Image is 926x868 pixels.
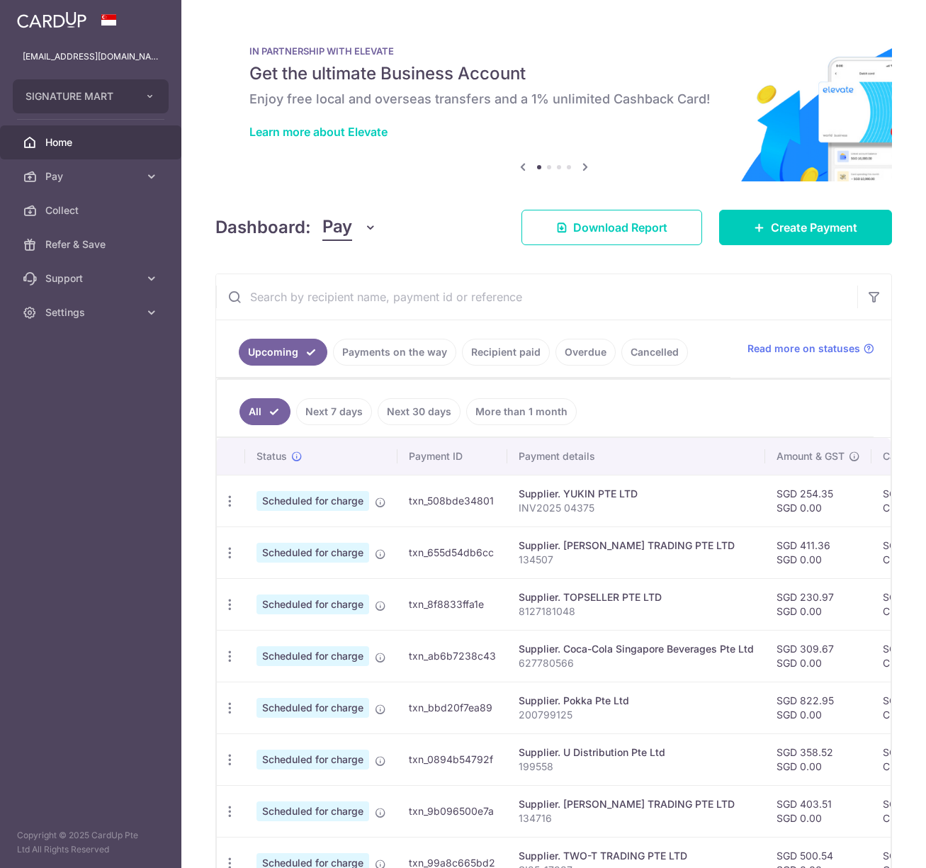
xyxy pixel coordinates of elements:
td: txn_508bde34801 [397,475,507,526]
p: 8127181048 [519,604,754,619]
th: Payment details [507,438,765,475]
td: SGD 309.67 SGD 0.00 [765,630,871,682]
p: 200799125 [519,708,754,722]
div: Supplier. [PERSON_NAME] TRADING PTE LTD [519,539,754,553]
span: Settings [45,305,139,320]
span: Scheduled for charge [256,698,369,718]
span: Scheduled for charge [256,491,369,511]
td: SGD 411.36 SGD 0.00 [765,526,871,578]
a: Overdue [555,339,616,366]
a: Learn more about Elevate [249,125,388,139]
a: Upcoming [239,339,327,366]
h4: Dashboard: [215,215,311,240]
td: SGD 254.35 SGD 0.00 [765,475,871,526]
span: Scheduled for charge [256,543,369,563]
td: txn_8f8833ffa1e [397,578,507,630]
span: Scheduled for charge [256,750,369,770]
div: Supplier. Pokka Pte Ltd [519,694,754,708]
div: Supplier. [PERSON_NAME] TRADING PTE LTD [519,797,754,811]
td: txn_0894b54792f [397,733,507,785]
p: 627780566 [519,656,754,670]
button: SIGNATURE MART [13,79,169,113]
a: All [239,398,290,425]
p: 134507 [519,553,754,567]
div: Supplier. TWO-T TRADING PTE LTD [519,849,754,863]
div: Supplier. TOPSELLER PTE LTD [519,590,754,604]
td: txn_ab6b7238c43 [397,630,507,682]
button: Pay [322,214,377,241]
a: Next 7 days [296,398,372,425]
img: CardUp [17,11,86,28]
div: Supplier. U Distribution Pte Ltd [519,745,754,760]
h5: Get the ultimate Business Account [249,62,858,85]
div: Supplier. YUKIN PTE LTD [519,487,754,501]
a: Create Payment [719,210,892,245]
a: Download Report [521,210,702,245]
span: Download Report [573,219,667,236]
input: Search by recipient name, payment id or reference [216,274,857,320]
a: Payments on the way [333,339,456,366]
span: Amount & GST [777,449,845,463]
span: Pay [45,169,139,184]
td: SGD 822.95 SGD 0.00 [765,682,871,733]
a: Cancelled [621,339,688,366]
td: txn_bbd20f7ea89 [397,682,507,733]
a: Read more on statuses [747,342,874,356]
span: Scheduled for charge [256,594,369,614]
span: Home [45,135,139,150]
span: Status [256,449,287,463]
p: IN PARTNERSHIP WITH ELEVATE [249,45,858,57]
td: SGD 358.52 SGD 0.00 [765,733,871,785]
img: Renovation banner [215,23,892,181]
span: Support [45,271,139,286]
p: INV2025 04375 [519,501,754,515]
span: Scheduled for charge [256,646,369,666]
th: Payment ID [397,438,507,475]
a: Recipient paid [462,339,550,366]
span: Pay [322,214,352,241]
span: Scheduled for charge [256,801,369,821]
span: Refer & Save [45,237,139,252]
td: SGD 230.97 SGD 0.00 [765,578,871,630]
a: More than 1 month [466,398,577,425]
span: Read more on statuses [747,342,860,356]
span: Collect [45,203,139,218]
span: Create Payment [771,219,857,236]
td: txn_655d54db6cc [397,526,507,578]
div: Supplier. Coca-Cola Singapore Beverages Pte Ltd [519,642,754,656]
a: Next 30 days [378,398,461,425]
td: SGD 403.51 SGD 0.00 [765,785,871,837]
h6: Enjoy free local and overseas transfers and a 1% unlimited Cashback Card! [249,91,858,108]
td: txn_9b096500e7a [397,785,507,837]
p: 134716 [519,811,754,825]
p: 199558 [519,760,754,774]
span: SIGNATURE MART [26,89,130,103]
p: [EMAIL_ADDRESS][DOMAIN_NAME] [23,50,159,64]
